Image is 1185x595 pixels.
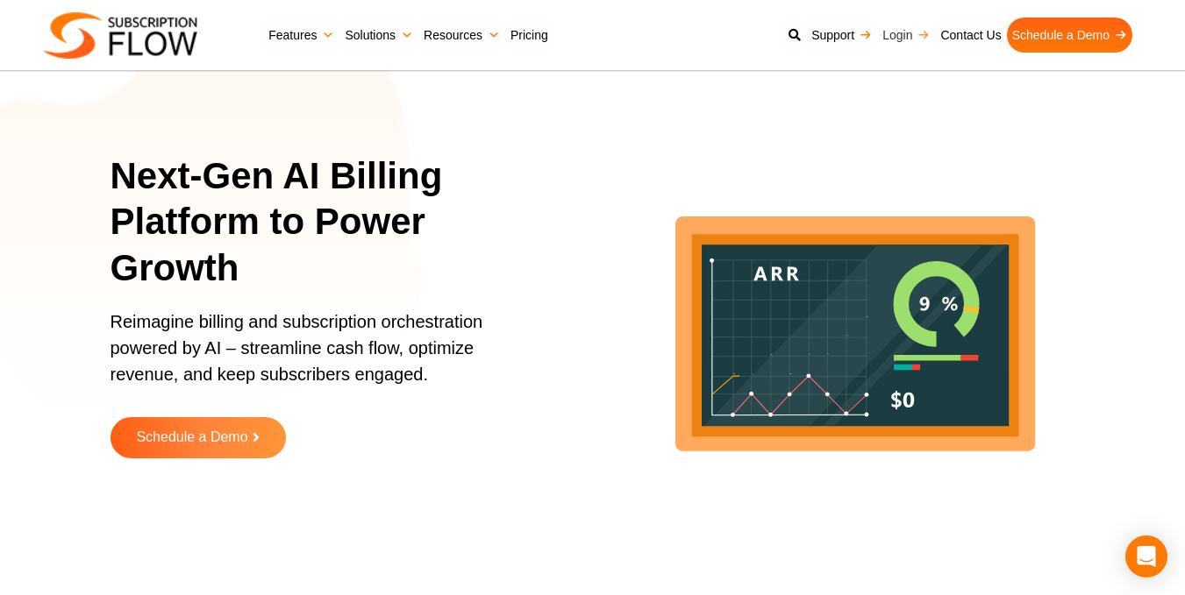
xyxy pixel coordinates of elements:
h1: Next-Gen AI Billing Platform to Power Growth [111,153,547,292]
a: Features [263,18,339,53]
a: Pricing [505,18,553,53]
span: Schedule a Demo [136,430,247,445]
a: Resources [418,18,505,53]
a: Schedule a Demo [111,417,286,458]
a: Support [806,18,877,53]
img: Subscriptionflow [44,12,197,59]
p: Reimagine billing and subscription orchestration powered by AI – streamline cash flow, optimize r... [111,308,525,405]
a: Login [877,18,935,53]
div: Open Intercom Messenger [1125,535,1167,577]
a: Contact Us [935,18,1006,53]
a: Solutions [339,18,418,53]
a: Schedule a Demo [1007,18,1132,53]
